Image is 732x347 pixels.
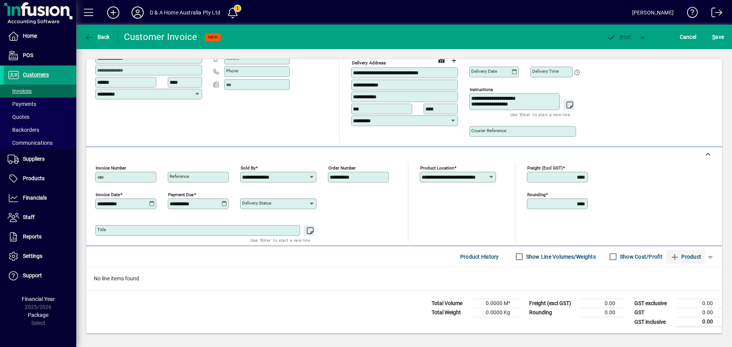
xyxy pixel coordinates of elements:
a: Settings [4,247,76,266]
button: Profile [125,6,150,19]
a: Payments [4,98,76,110]
span: Quotes [8,114,29,120]
td: GST [631,308,676,317]
a: Home [4,27,76,46]
a: Knowledge Base [681,2,698,26]
mat-label: Reference [170,174,189,179]
div: No line items found [86,267,722,290]
button: Choose address [448,54,460,67]
mat-label: Title [97,227,106,232]
mat-label: Invoice number [96,165,126,171]
td: Rounding [525,308,579,317]
button: Cancel [678,30,698,44]
span: Financial Year [22,296,55,302]
button: Save [710,30,726,44]
mat-label: Instructions [470,87,493,92]
button: Add [101,6,125,19]
span: Reports [23,233,42,240]
mat-label: Invoice date [96,192,120,197]
mat-label: Courier Reference [471,128,506,133]
mat-label: Delivery status [242,200,271,206]
td: 0.00 [676,299,722,308]
span: Payments [8,101,36,107]
span: Communications [8,140,53,146]
a: Logout [706,2,722,26]
td: Total Weight [428,308,474,317]
a: Quotes [4,110,76,123]
span: P [620,34,623,40]
button: Back [82,30,112,44]
a: Suppliers [4,150,76,169]
a: Communications [4,136,76,149]
mat-hint: Use 'Enter' to start a new line [510,110,570,119]
a: Invoices [4,85,76,98]
label: Show Cost/Profit [618,253,663,261]
button: Post [603,30,635,44]
td: 0.00 [676,317,722,327]
span: S [712,34,715,40]
span: Support [23,272,42,278]
a: Financials [4,189,76,208]
mat-label: Rounding [527,192,546,197]
mat-hint: Use 'Enter' to start a new line [250,236,310,245]
span: Back [84,34,110,40]
mat-label: Order number [328,165,356,171]
span: Financials [23,195,47,201]
mat-label: Freight (excl GST) [527,165,563,171]
label: Show Line Volumes/Weights [525,253,596,261]
span: POS [23,52,33,58]
td: Total Volume [428,299,474,308]
span: Products [23,175,45,181]
mat-label: Delivery time [532,69,559,74]
app-page-header-button: Back [76,30,118,44]
span: ost [607,34,631,40]
mat-label: Sold by [241,165,255,171]
a: Support [4,266,76,285]
a: Products [4,169,76,188]
mat-label: Phone [226,68,238,74]
span: Invoices [8,88,32,94]
span: Product [670,251,701,263]
span: Customers [23,72,49,78]
button: Product [666,250,705,264]
span: Staff [23,214,35,220]
mat-label: Delivery date [471,69,497,74]
td: GST inclusive [631,317,676,327]
div: [PERSON_NAME] [632,6,674,19]
span: ave [712,31,724,43]
mat-label: Product location [420,165,454,171]
td: 0.00 [579,308,624,317]
span: Product History [460,251,499,263]
span: Home [23,33,37,39]
a: View on map [435,54,448,66]
td: 0.0000 M³ [474,299,519,308]
td: 0.0000 Kg [474,308,519,317]
div: D & A Home Australia Pty Ltd [150,6,220,19]
span: Settings [23,253,42,259]
a: POS [4,46,76,65]
td: Freight (excl GST) [525,299,579,308]
td: 0.00 [676,308,722,317]
div: Customer Invoice [124,31,197,43]
span: Backorders [8,127,39,133]
mat-label: Payment due [168,192,194,197]
td: GST exclusive [631,299,676,308]
span: Suppliers [23,156,45,162]
span: NEW [208,35,218,40]
a: Backorders [4,123,76,136]
span: Package [28,312,48,318]
button: Product History [457,250,502,264]
a: Reports [4,227,76,246]
a: Staff [4,208,76,227]
span: Cancel [680,31,697,43]
td: 0.00 [579,299,624,308]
